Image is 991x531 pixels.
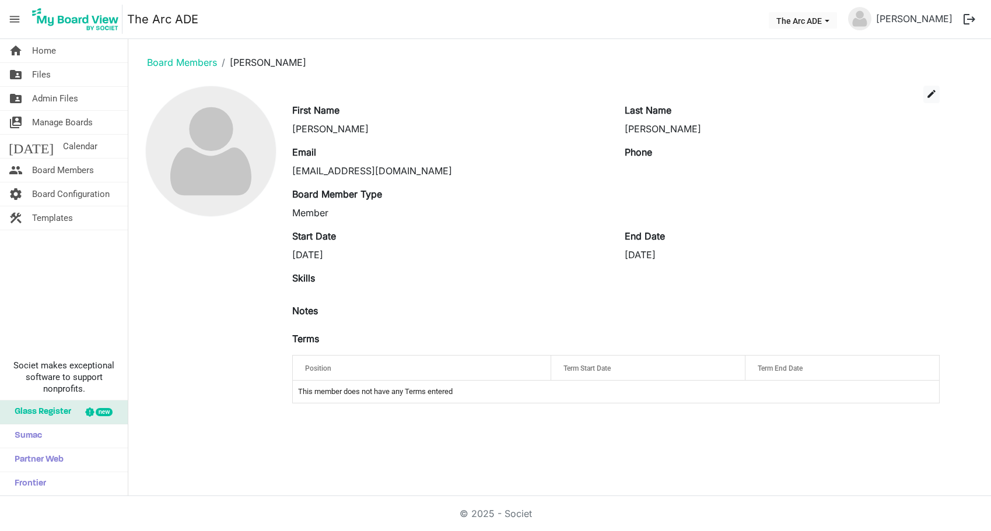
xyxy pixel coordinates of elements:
[9,472,46,495] span: Frontier
[9,87,23,110] span: folder_shared
[96,408,113,416] div: new
[32,63,51,86] span: Files
[563,364,611,372] span: Term Start Date
[292,248,607,262] div: [DATE]
[63,135,97,158] span: Calendar
[32,111,93,134] span: Manage Boards
[625,122,940,136] div: [PERSON_NAME]
[292,103,339,117] label: First Name
[305,364,331,372] span: Position
[9,111,23,134] span: switch_account
[848,7,871,30] img: no-profile-picture.svg
[625,145,652,159] label: Phone
[3,8,26,30] span: menu
[9,182,23,206] span: settings
[5,360,122,395] span: Societ makes exceptional software to support nonprofits.
[625,229,665,243] label: End Date
[127,8,198,31] a: The Arc ADE
[292,122,607,136] div: [PERSON_NAME]
[9,39,23,62] span: home
[9,135,54,158] span: [DATE]
[32,159,94,182] span: Board Members
[758,364,803,372] span: Term End Date
[769,12,837,29] button: The Arc ADE dropdownbutton
[9,448,64,472] span: Partner Web
[29,5,127,34] a: My Board View Logo
[460,508,532,519] a: © 2025 - Societ
[926,89,937,99] span: edit
[147,57,217,68] a: Board Members
[292,332,319,346] label: Terms
[9,424,42,448] span: Sumac
[292,206,607,220] div: Member
[625,103,671,117] label: Last Name
[32,39,56,62] span: Home
[32,182,110,206] span: Board Configuration
[292,187,382,201] label: Board Member Type
[292,145,316,159] label: Email
[9,63,23,86] span: folder_shared
[29,5,122,34] img: My Board View Logo
[292,229,336,243] label: Start Date
[957,7,982,31] button: logout
[146,86,276,216] img: no-profile-picture.svg
[32,87,78,110] span: Admin Files
[871,7,957,30] a: [PERSON_NAME]
[293,381,939,403] td: This member does not have any Terms entered
[292,271,315,285] label: Skills
[32,206,73,230] span: Templates
[292,164,607,178] div: [EMAIL_ADDRESS][DOMAIN_NAME]
[9,206,23,230] span: construction
[923,86,940,103] button: edit
[217,55,306,69] li: [PERSON_NAME]
[9,159,23,182] span: people
[292,304,318,318] label: Notes
[625,248,940,262] div: [DATE]
[9,400,71,424] span: Glass Register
